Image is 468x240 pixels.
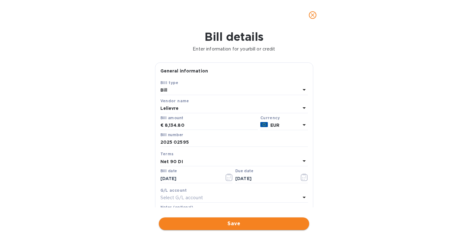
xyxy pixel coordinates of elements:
[164,220,304,227] span: Save
[160,152,174,156] b: Terms
[160,121,165,130] div: €
[5,30,463,43] h1: Bill details
[235,174,294,183] input: Due date
[160,88,168,93] b: Bill
[235,169,253,173] label: Due date
[160,68,208,73] b: General information
[160,205,193,209] label: Notes (optional)
[160,188,187,193] b: G/L account
[165,121,258,130] input: € Enter bill amount
[260,115,280,120] b: Currency
[160,174,220,183] input: Select date
[160,99,189,103] b: Vendor name
[270,123,279,128] b: EUR
[160,138,308,147] input: Enter bill number
[159,217,309,230] button: Save
[160,195,203,201] p: Select G/L account
[160,169,177,173] label: Bill date
[160,159,183,164] b: Net 90 DI
[160,106,179,111] b: Lelievre
[160,80,179,85] b: Bill type
[160,116,183,120] label: Bill amount
[160,133,183,137] label: Bill number
[5,46,463,52] p: Enter information for your bill or credit
[305,8,320,23] button: close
